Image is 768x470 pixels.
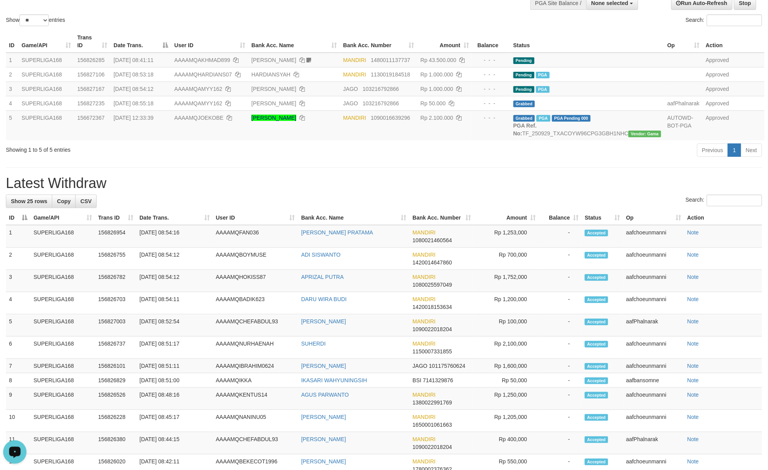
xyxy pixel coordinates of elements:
[6,14,65,26] label: Show entries
[539,373,582,388] td: -
[539,410,582,432] td: -
[582,211,623,225] th: Status: activate to sort column ascending
[703,82,764,96] td: Approved
[539,359,582,373] td: -
[30,410,95,432] td: SUPERLIGA168
[171,30,248,53] th: User ID: activate to sort column ascending
[585,459,608,465] span: Accepted
[77,115,104,121] span: 156672367
[703,30,764,53] th: Action
[539,270,582,292] td: -
[30,314,95,337] td: SUPERLIGA168
[95,270,136,292] td: 156826782
[136,292,213,314] td: [DATE] 08:54:11
[475,114,507,122] div: - - -
[703,67,764,82] td: Approved
[6,67,18,82] td: 2
[301,458,346,465] a: [PERSON_NAME]
[371,115,410,121] span: Copy 1090016639296 to clipboard
[423,377,453,383] span: Copy 7141329876 to clipboard
[412,259,452,266] span: Copy 1420014647860 to clipboard
[412,458,435,465] span: MANDIRI
[251,71,290,78] a: HARDIANSYAH
[110,30,171,53] th: Date Trans.: activate to sort column descending
[30,388,95,410] td: SUPERLIGA168
[687,458,699,465] a: Note
[412,326,452,332] span: Copy 1090022018204 to clipboard
[664,110,703,140] td: AUTOWD-BOT-PGA
[136,248,213,270] td: [DATE] 08:54:12
[474,292,539,314] td: Rp 1,200,000
[687,341,699,347] a: Note
[585,296,608,303] span: Accepted
[52,195,76,208] a: Copy
[687,318,699,325] a: Note
[552,115,591,122] span: PGA Pending
[30,337,95,359] td: SUPERLIGA168
[95,211,136,225] th: Trans ID: activate to sort column ascending
[18,30,74,53] th: Game/API: activate to sort column ascending
[136,211,213,225] th: Date Trans.: activate to sort column ascending
[585,274,608,281] span: Accepted
[513,122,537,137] b: PGA Ref. No:
[77,71,104,78] span: 156827106
[513,57,534,64] span: Pending
[474,314,539,337] td: Rp 100,000
[585,319,608,325] span: Accepted
[585,341,608,348] span: Accepted
[539,211,582,225] th: Balance: activate to sort column ascending
[6,410,30,432] td: 10
[301,296,347,302] a: DARU WIRA BUDI
[363,100,399,106] span: Copy 103216792866 to clipboard
[301,392,349,398] a: AGUS PARWANTO
[6,82,18,96] td: 3
[623,359,684,373] td: aafchoeunmanni
[6,30,18,53] th: ID
[6,292,30,314] td: 4
[343,86,358,92] span: JAGO
[30,270,95,292] td: SUPERLIGA168
[539,314,582,337] td: -
[412,377,421,383] span: BSI
[95,314,136,337] td: 156827003
[95,410,136,432] td: 156826228
[513,101,535,107] span: Grabbed
[585,252,608,259] span: Accepted
[6,388,30,410] td: 9
[213,292,298,314] td: AAAAMQBADIK623
[30,373,95,388] td: SUPERLIGA168
[687,377,699,383] a: Note
[6,225,30,248] td: 1
[697,144,728,157] a: Previous
[475,56,507,64] div: - - -
[623,292,684,314] td: aafchoeunmanni
[11,198,47,204] span: Show 25 rows
[251,57,296,63] a: [PERSON_NAME]
[6,96,18,110] td: 4
[6,110,18,140] td: 5
[536,86,550,93] span: Marked by aafchoeunmanni
[213,270,298,292] td: AAAAMQHOKISS87
[703,110,764,140] td: Approved
[412,282,452,288] span: Copy 1080025597049 to clipboard
[707,14,762,26] input: Search:
[412,237,452,243] span: Copy 1080021460564 to clipboard
[18,82,74,96] td: SUPERLIGA168
[474,248,539,270] td: Rp 700,000
[113,71,153,78] span: [DATE] 08:53:18
[301,377,367,383] a: IKASARI WAHYUNINGSIH
[421,71,453,78] span: Rp 1.000.000
[686,14,762,26] label: Search:
[510,110,664,140] td: TF_250929_TXACOYW96CPG3GBH1NHC
[113,100,153,106] span: [DATE] 08:55:18
[136,432,213,454] td: [DATE] 08:44:15
[136,373,213,388] td: [DATE] 08:51:00
[251,86,296,92] a: [PERSON_NAME]
[539,292,582,314] td: -
[213,410,298,432] td: AAAAMQNANINU05
[536,72,550,78] span: Marked by aafchoeunmanni
[113,57,153,63] span: [DATE] 08:41:11
[30,248,95,270] td: SUPERLIGA168
[623,314,684,337] td: aafPhalnarak
[6,248,30,270] td: 2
